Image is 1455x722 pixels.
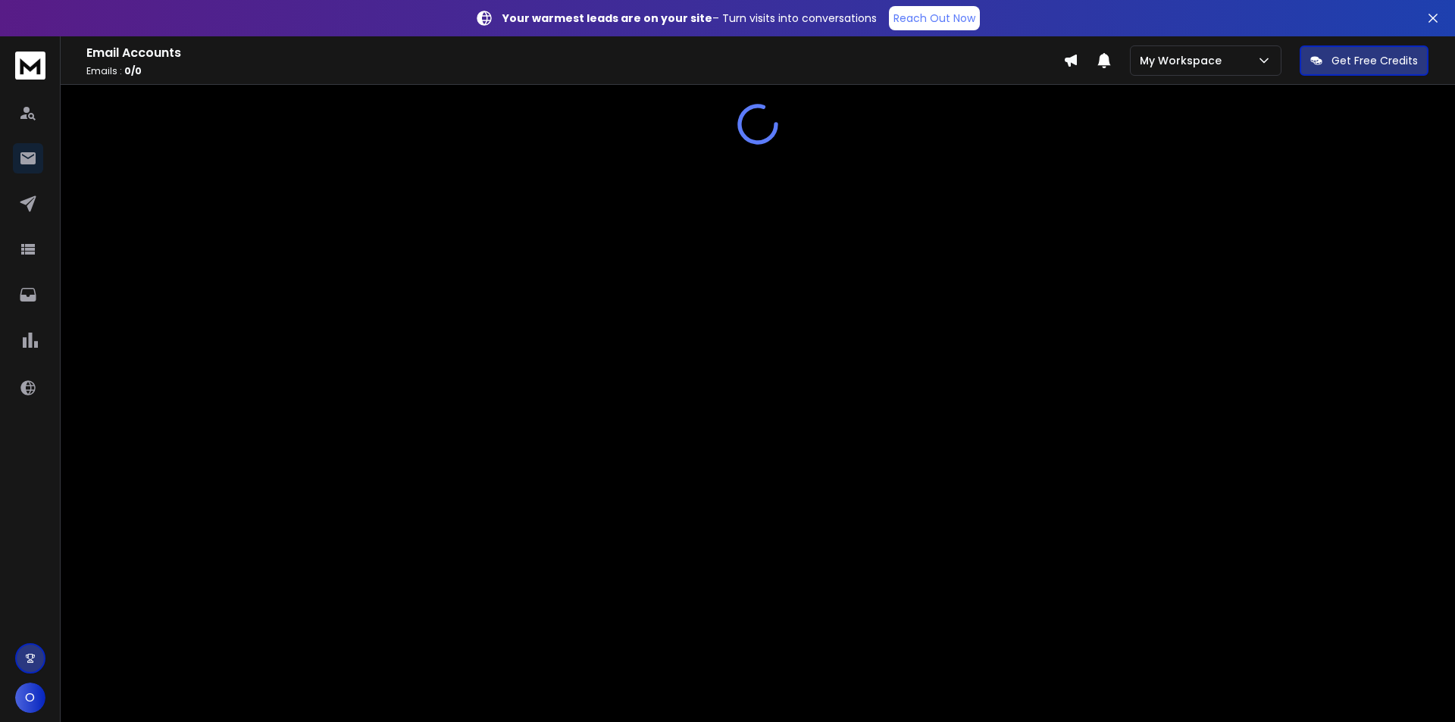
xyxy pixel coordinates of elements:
p: Emails : [86,65,1063,77]
p: Reach Out Now [893,11,975,26]
p: Get Free Credits [1331,53,1418,68]
button: O [15,683,45,713]
p: – Turn visits into conversations [502,11,877,26]
span: 0 / 0 [124,64,142,77]
h1: Email Accounts [86,44,1063,62]
p: My Workspace [1140,53,1228,68]
a: Reach Out Now [889,6,980,30]
img: logo [15,52,45,80]
strong: Your warmest leads are on your site [502,11,712,26]
button: Get Free Credits [1300,45,1428,76]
